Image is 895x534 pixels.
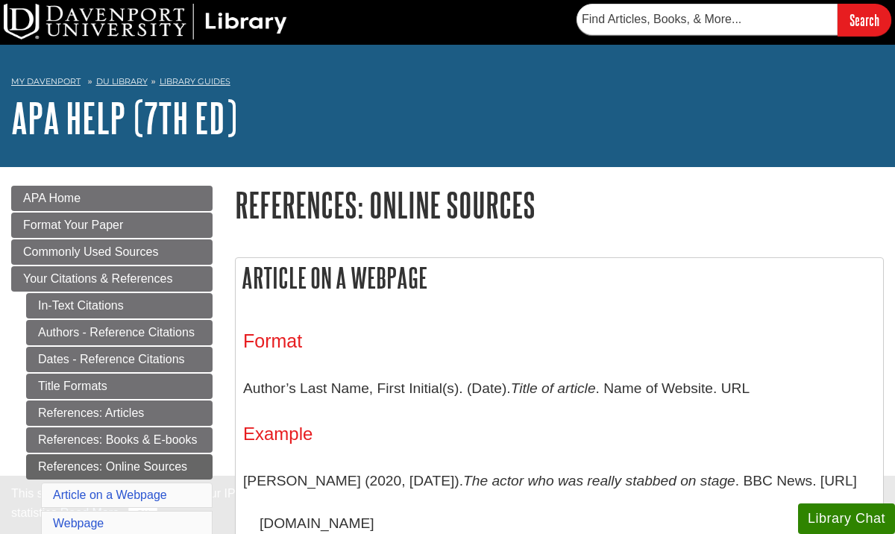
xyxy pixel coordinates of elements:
[23,219,123,231] span: Format Your Paper
[11,72,884,95] nav: breadcrumb
[838,4,891,36] input: Search
[26,374,213,399] a: Title Formats
[26,347,213,372] a: Dates - Reference Citations
[23,192,81,204] span: APA Home
[53,517,104,530] a: Webpage
[463,473,735,489] i: The actor who was really stabbed on stage
[26,400,213,426] a: References: Articles
[23,245,158,258] span: Commonly Used Sources
[236,258,883,298] h2: Article on a Webpage
[23,272,172,285] span: Your Citations & References
[26,427,213,453] a: References: Books & E-books
[11,75,81,88] a: My Davenport
[160,76,230,87] a: Library Guides
[26,454,213,480] a: References: Online Sources
[11,213,213,238] a: Format Your Paper
[243,330,876,352] h3: Format
[53,489,167,501] a: Article on a Webpage
[577,4,891,36] form: Searches DU Library's articles, books, and more
[243,424,876,444] h4: Example
[235,186,884,224] h1: References: Online Sources
[4,4,287,40] img: DU Library
[96,76,148,87] a: DU Library
[11,186,213,211] a: APA Home
[26,320,213,345] a: Authors - Reference Citations
[11,239,213,265] a: Commonly Used Sources
[26,293,213,318] a: In-Text Citations
[511,380,596,396] i: Title of article
[243,367,876,410] p: Author’s Last Name, First Initial(s). (Date). . Name of Website. URL
[798,503,895,534] button: Library Chat
[11,95,237,141] a: APA Help (7th Ed)
[577,4,838,35] input: Find Articles, Books, & More...
[11,266,213,292] a: Your Citations & References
